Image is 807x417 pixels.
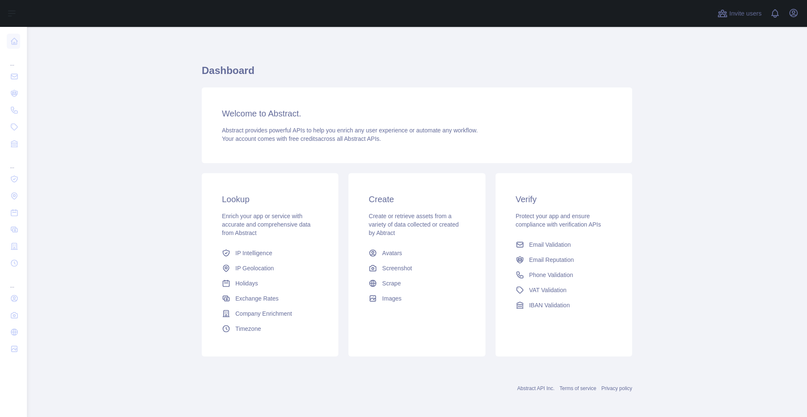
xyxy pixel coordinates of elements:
h3: Lookup [222,193,318,205]
span: Exchange Rates [235,294,279,303]
span: Images [382,294,401,303]
span: Enrich your app or service with accurate and comprehensive data from Abstract [222,213,311,236]
span: Phone Validation [529,271,573,279]
span: Your account comes with across all Abstract APIs. [222,135,381,142]
a: Exchange Rates [219,291,322,306]
a: Email Reputation [512,252,615,267]
a: Scrape [365,276,468,291]
a: Privacy policy [601,385,632,391]
span: Avatars [382,249,402,257]
a: Timezone [219,321,322,336]
span: Timezone [235,325,261,333]
span: free credits [289,135,318,142]
a: Screenshot [365,261,468,276]
span: Email Validation [529,240,571,249]
span: Company Enrichment [235,309,292,318]
span: Create or retrieve assets from a variety of data collected or created by Abtract [369,213,459,236]
span: Invite users [729,9,762,18]
a: Email Validation [512,237,615,252]
a: IP Geolocation [219,261,322,276]
span: Scrape [382,279,401,288]
div: ... [7,272,20,289]
span: Abstract provides powerful APIs to help you enrich any user experience or automate any workflow. [222,127,478,134]
h3: Verify [516,193,612,205]
a: VAT Validation [512,282,615,298]
span: Email Reputation [529,256,574,264]
a: IBAN Validation [512,298,615,313]
h1: Dashboard [202,64,632,84]
a: Holidays [219,276,322,291]
button: Invite users [716,7,763,20]
div: ... [7,50,20,67]
span: IBAN Validation [529,301,570,309]
a: Images [365,291,468,306]
h3: Welcome to Abstract. [222,108,612,119]
span: Protect your app and ensure compliance with verification APIs [516,213,601,228]
span: VAT Validation [529,286,567,294]
span: Screenshot [382,264,412,272]
h3: Create [369,193,465,205]
a: Abstract API Inc. [517,385,555,391]
span: IP Intelligence [235,249,272,257]
a: IP Intelligence [219,245,322,261]
span: Holidays [235,279,258,288]
div: ... [7,153,20,170]
a: Company Enrichment [219,306,322,321]
a: Phone Validation [512,267,615,282]
a: Terms of service [559,385,596,391]
a: Avatars [365,245,468,261]
span: IP Geolocation [235,264,274,272]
